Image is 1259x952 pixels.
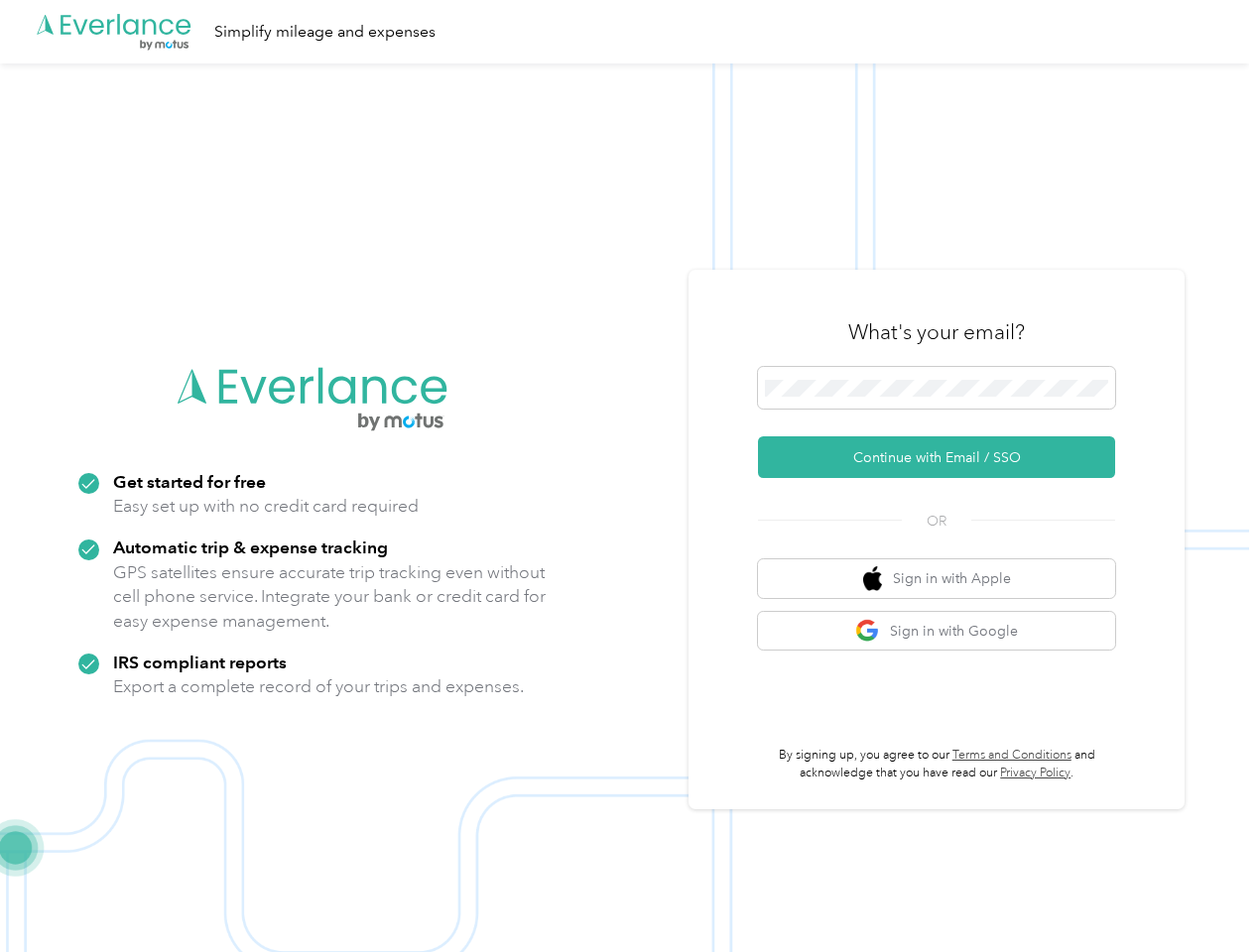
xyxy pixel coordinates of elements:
strong: IRS compliant reports [113,652,287,672]
strong: Get started for free [113,471,266,492]
a: Terms and Conditions [952,748,1071,763]
button: Continue with Email / SSO [758,436,1115,478]
p: GPS satellites ensure accurate trip tracking even without cell phone service. Integrate your bank... [113,560,547,634]
img: apple logo [863,566,883,591]
h3: What's your email? [848,318,1025,346]
button: apple logoSign in with Apple [758,559,1115,598]
a: Privacy Policy [1000,766,1070,780]
span: OR [902,511,971,532]
button: google logoSign in with Google [758,612,1115,651]
p: Easy set up with no credit card required [113,494,419,519]
strong: Automatic trip & expense tracking [113,536,388,557]
p: Export a complete record of your trips and expenses. [113,674,524,699]
img: google logo [855,619,880,644]
div: Simplify mileage and expenses [214,20,436,45]
p: By signing up, you agree to our and acknowledge that you have read our . [758,747,1115,781]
